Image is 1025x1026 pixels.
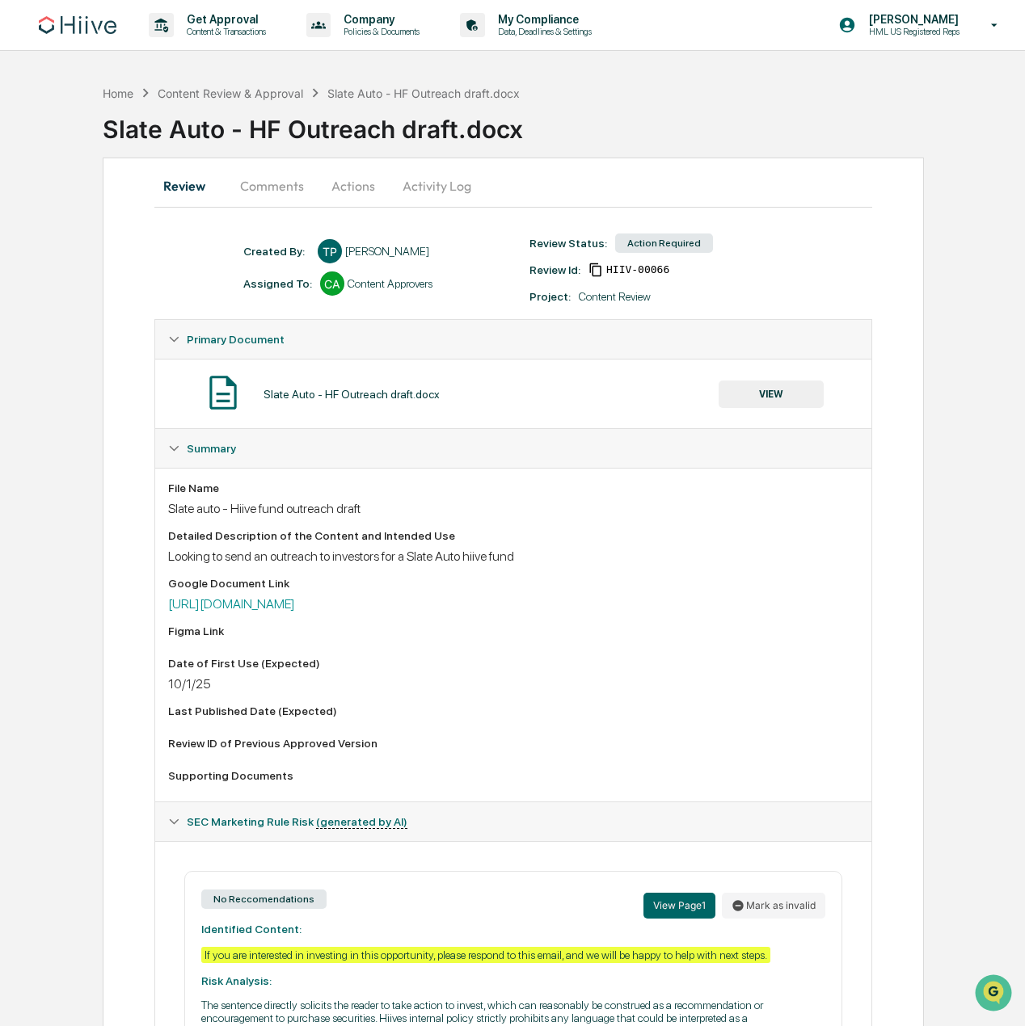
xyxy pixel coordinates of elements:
[114,272,196,285] a: Powered byPylon
[168,769,858,782] div: Supporting Documents
[154,166,227,205] button: Review
[16,204,29,217] div: 🖐️
[201,947,770,963] div: If you are interested in investing in this opportunity, please respond to this email, and we will...
[529,263,580,276] div: Review Id:
[168,676,858,692] div: 10/1/25
[16,123,45,152] img: 1746055101610-c473b297-6a78-478c-a979-82029cc54cd1
[174,26,274,37] p: Content & Transactions
[390,166,484,205] button: Activity Log
[10,196,111,225] a: 🖐️Preclearance
[16,235,29,248] div: 🔎
[856,13,968,26] p: [PERSON_NAME]
[348,277,432,290] div: Content Approvers
[10,227,108,256] a: 🔎Data Lookup
[973,973,1017,1016] iframe: Open customer support
[111,196,207,225] a: 🗄️Attestations
[643,893,715,919] button: View Page1
[16,33,294,59] p: How can we help?
[264,388,440,401] div: Slate Auto - HF Outreach draft.docx
[168,549,858,564] div: Looking to send an outreach to investors for a Slate Auto hiive fund
[187,333,285,346] span: Primary Document
[103,86,133,100] div: Home
[227,166,317,205] button: Comments
[155,429,871,468] div: Summary
[203,372,243,413] img: Document Icon
[529,237,607,250] div: Review Status:
[201,889,327,909] div: No Reccomendations
[158,86,303,100] div: Content Review & Approval
[161,273,196,285] span: Pylon
[318,239,342,263] div: TP
[168,624,858,637] div: Figma Link
[168,481,858,494] div: File Name
[174,13,274,26] p: Get Approval
[117,204,130,217] div: 🗄️
[39,16,116,34] img: logo
[606,263,669,276] span: 509424d8-99bf-468b-a47e-01ac2d77ac71
[320,271,344,296] div: CA
[579,290,651,303] div: Content Review
[722,893,825,919] button: Mark as invalid
[856,26,968,37] p: HML US Registered Reps
[154,166,872,205] div: secondary tabs example
[168,529,858,542] div: Detailed Description of the Content and Intended Use
[615,233,713,253] div: Action Required
[55,123,265,139] div: Start new chat
[331,26,428,37] p: Policies & Documents
[331,13,428,26] p: Company
[32,233,102,250] span: Data Lookup
[316,815,407,829] u: (generated by AI)
[201,923,302,936] strong: Identified Content:
[243,245,310,258] div: Created By: ‎ ‎
[345,245,429,258] div: [PERSON_NAME]
[187,442,236,455] span: Summary
[168,737,858,750] div: Review ID of Previous Approved Version
[155,359,871,428] div: Primary Document
[32,203,104,219] span: Preclearance
[317,166,390,205] button: Actions
[719,381,824,408] button: VIEW
[155,320,871,359] div: Primary Document
[485,26,600,37] p: Data, Deadlines & Settings
[275,128,294,147] button: Start new chat
[168,501,858,516] div: Slate auto - Hiive fund outreach draft
[201,974,272,987] strong: Risk Analysis:
[243,277,312,290] div: Assigned To:
[168,577,858,590] div: Google Document Link
[529,290,571,303] div: Project:
[168,596,295,612] a: [URL][DOMAIN_NAME]
[168,704,858,717] div: Last Published Date (Expected)
[327,86,520,100] div: Slate Auto - HF Outreach draft.docx
[155,802,871,841] div: SEC Marketing Rule Risk (generated by AI)
[168,657,858,670] div: Date of First Use (Expected)
[485,13,600,26] p: My Compliance
[155,468,871,801] div: Summary
[103,102,1025,144] div: Slate Auto - HF Outreach draft.docx
[187,815,407,828] span: SEC Marketing Rule Risk
[55,139,205,152] div: We're available if you need us!
[133,203,200,219] span: Attestations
